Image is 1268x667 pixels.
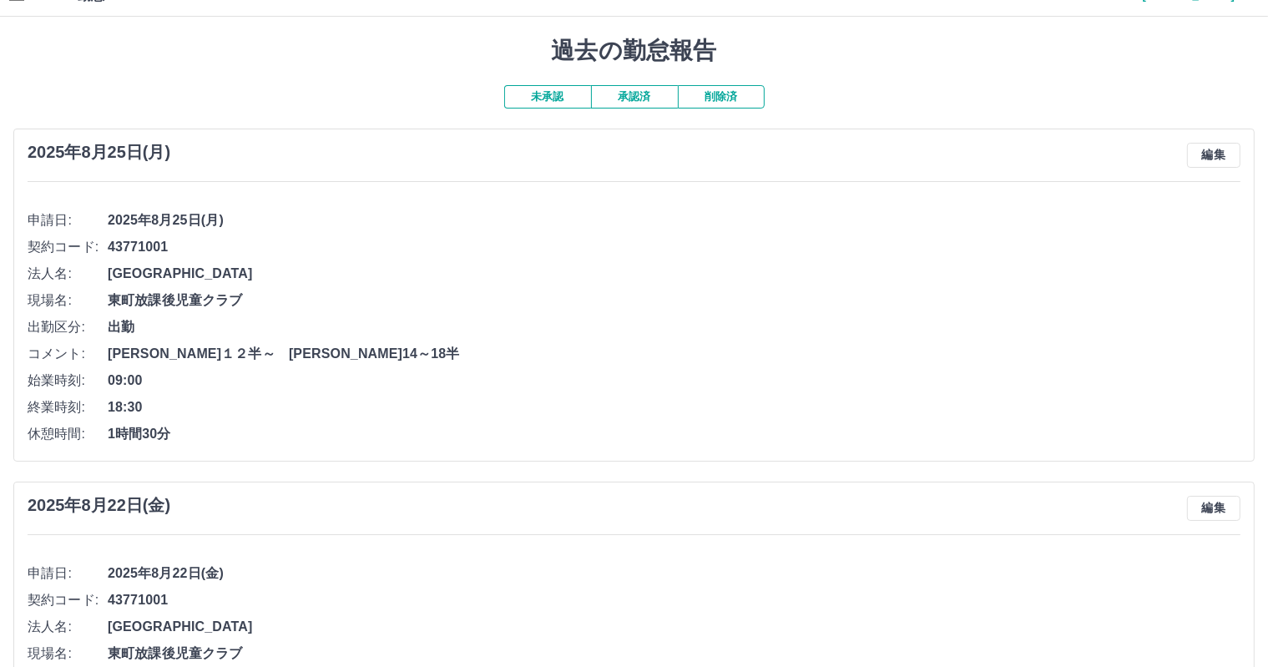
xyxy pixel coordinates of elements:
[591,85,678,109] button: 承認済
[108,617,1240,637] span: [GEOGRAPHIC_DATA]
[28,344,108,364] span: コメント:
[13,37,1255,65] h1: 過去の勤怠報告
[108,291,1240,311] span: 東町放課後児童クラブ
[28,563,108,584] span: 申請日:
[1187,496,1240,521] button: 編集
[108,424,1240,444] span: 1時間30分
[504,85,591,109] button: 未承認
[108,317,1240,337] span: 出勤
[108,237,1240,257] span: 43771001
[108,644,1240,664] span: 東町放課後児童クラブ
[28,424,108,444] span: 休憩時間:
[108,210,1240,230] span: 2025年8月25日(月)
[1187,143,1240,168] button: 編集
[28,264,108,284] span: 法人名:
[108,563,1240,584] span: 2025年8月22日(金)
[108,344,1240,364] span: [PERSON_NAME]１２半～ [PERSON_NAME]14～18半
[28,590,108,610] span: 契約コード:
[28,210,108,230] span: 申請日:
[28,644,108,664] span: 現場名:
[28,397,108,417] span: 終業時刻:
[28,291,108,311] span: 現場名:
[28,496,170,515] h3: 2025年8月22日(金)
[28,617,108,637] span: 法人名:
[678,85,765,109] button: 削除済
[28,317,108,337] span: 出勤区分:
[108,397,1240,417] span: 18:30
[108,590,1240,610] span: 43771001
[108,264,1240,284] span: [GEOGRAPHIC_DATA]
[28,143,170,162] h3: 2025年8月25日(月)
[28,371,108,391] span: 始業時刻:
[108,371,1240,391] span: 09:00
[28,237,108,257] span: 契約コード:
